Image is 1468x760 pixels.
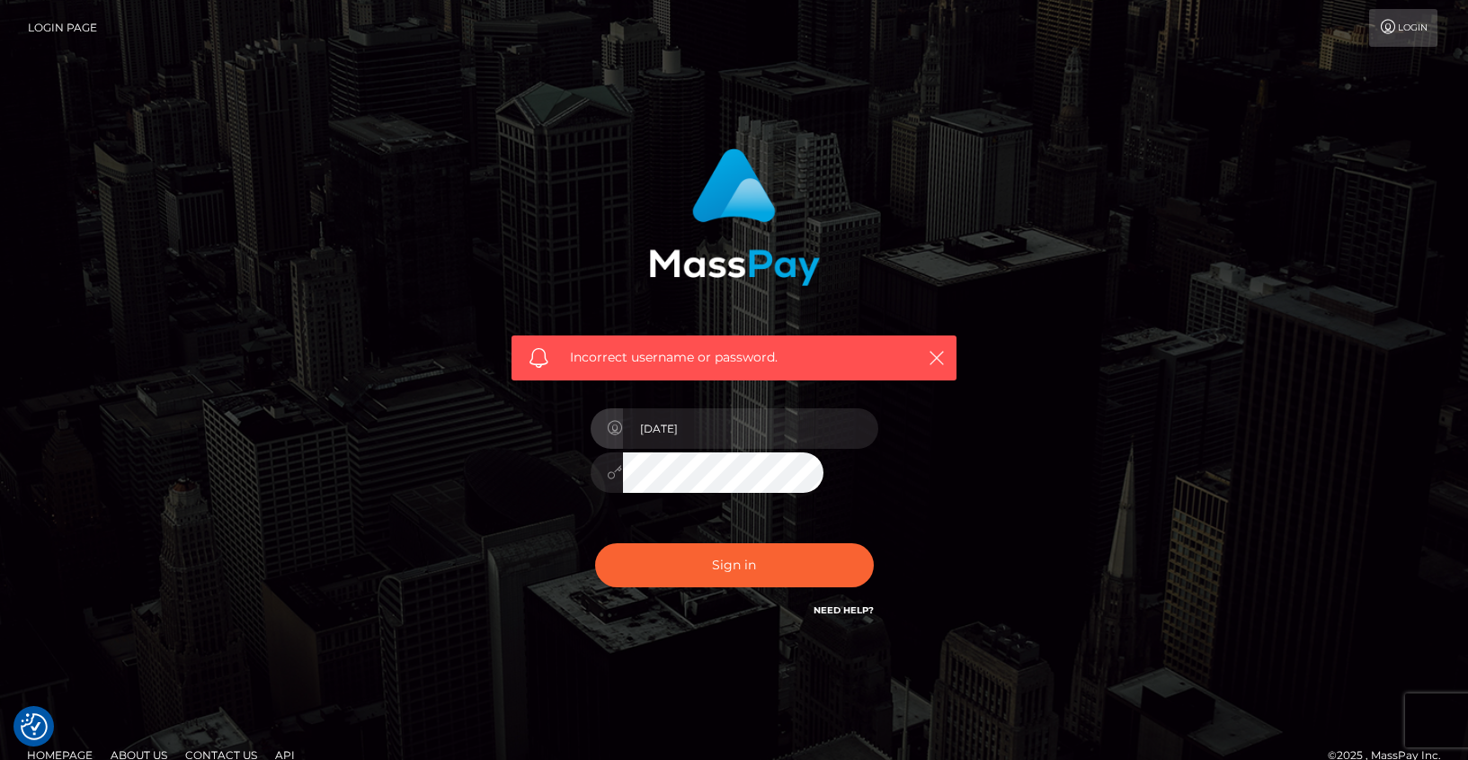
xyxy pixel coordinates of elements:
[28,9,97,47] a: Login Page
[649,148,820,286] img: MassPay Login
[21,713,48,740] img: Revisit consent button
[623,408,878,449] input: Username...
[595,543,874,587] button: Sign in
[1369,9,1437,47] a: Login
[21,713,48,740] button: Consent Preferences
[814,604,874,616] a: Need Help?
[570,348,898,367] span: Incorrect username or password.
